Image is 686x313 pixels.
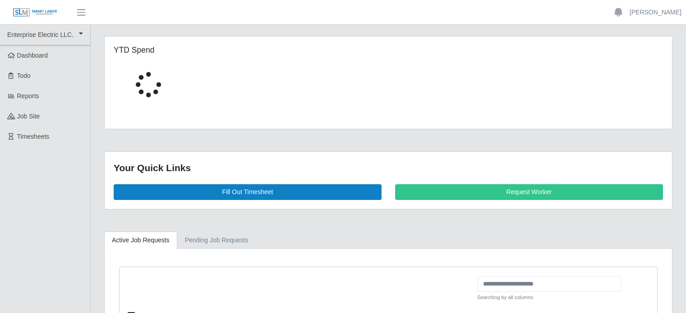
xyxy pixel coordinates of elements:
[17,113,40,120] span: job site
[477,294,622,301] small: Searching by all columns
[177,231,256,249] a: Pending Job Requests
[630,8,681,17] a: [PERSON_NAME]
[17,52,48,59] span: Dashboard
[17,92,39,100] span: Reports
[114,45,288,55] h5: YTD Spend
[17,72,31,79] span: Todo
[17,133,50,140] span: Timesheets
[13,8,58,18] img: SLM Logo
[395,184,663,200] a: Request Worker
[114,161,663,175] div: Your Quick Links
[104,231,177,249] a: Active Job Requests
[114,184,382,200] a: Fill Out Timesheet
